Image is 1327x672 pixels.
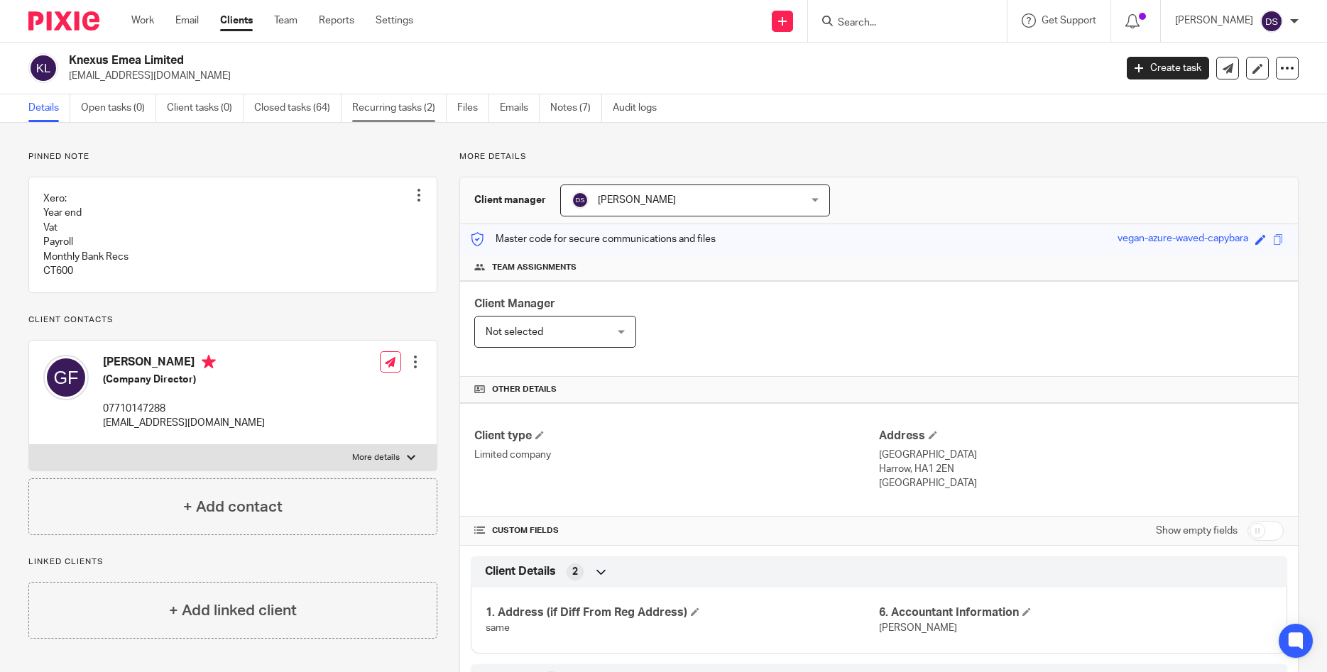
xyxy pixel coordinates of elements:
[69,53,898,68] h2: Knexus Emea Limited
[486,605,879,620] h4: 1. Address (if Diff From Reg Address)
[103,402,265,416] p: 07710147288
[1156,524,1238,538] label: Show empty fields
[492,384,557,395] span: Other details
[474,448,879,462] p: Limited company
[500,94,540,122] a: Emails
[1260,10,1283,33] img: svg%3E
[254,94,342,122] a: Closed tasks (64)
[836,17,964,30] input: Search
[550,94,602,122] a: Notes (7)
[103,416,265,430] p: [EMAIL_ADDRESS][DOMAIN_NAME]
[28,94,70,122] a: Details
[471,232,716,246] p: Master code for secure communications and files
[613,94,667,122] a: Audit logs
[28,556,437,568] p: Linked clients
[376,13,413,28] a: Settings
[486,327,543,337] span: Not selected
[474,298,555,309] span: Client Manager
[175,13,199,28] a: Email
[131,13,154,28] a: Work
[274,13,297,28] a: Team
[319,13,354,28] a: Reports
[183,496,283,518] h4: + Add contact
[492,262,577,273] span: Team assignments
[352,94,447,122] a: Recurring tasks (2)
[879,605,1272,620] h4: 6. Accountant Information
[474,193,546,207] h3: Client manager
[879,476,1284,490] p: [GEOGRAPHIC_DATA]
[1042,16,1096,26] span: Get Support
[474,525,879,536] h4: CUSTOM FIELDS
[81,94,156,122] a: Open tasks (0)
[1175,13,1253,28] p: [PERSON_NAME]
[457,94,489,122] a: Files
[28,151,437,163] p: Pinned note
[352,452,400,463] p: More details
[485,564,556,579] span: Client Details
[1118,231,1248,248] div: vegan-azure-waved-capybara
[572,565,578,579] span: 2
[486,623,510,633] span: same
[598,195,676,205] span: [PERSON_NAME]
[459,151,1299,163] p: More details
[202,355,216,369] i: Primary
[572,192,589,209] img: svg%3E
[879,462,1284,476] p: Harrow, HA1 2EN
[879,429,1284,444] h4: Address
[474,429,879,444] h4: Client type
[28,11,99,31] img: Pixie
[220,13,253,28] a: Clients
[103,373,265,387] h5: (Company Director)
[28,53,58,83] img: svg%3E
[879,448,1284,462] p: [GEOGRAPHIC_DATA]
[879,623,957,633] span: [PERSON_NAME]
[169,600,297,622] h4: + Add linked client
[103,355,265,373] h4: [PERSON_NAME]
[167,94,244,122] a: Client tasks (0)
[1127,57,1209,79] a: Create task
[43,355,89,400] img: svg%3E
[28,314,437,326] p: Client contacts
[69,69,1105,83] p: [EMAIL_ADDRESS][DOMAIN_NAME]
